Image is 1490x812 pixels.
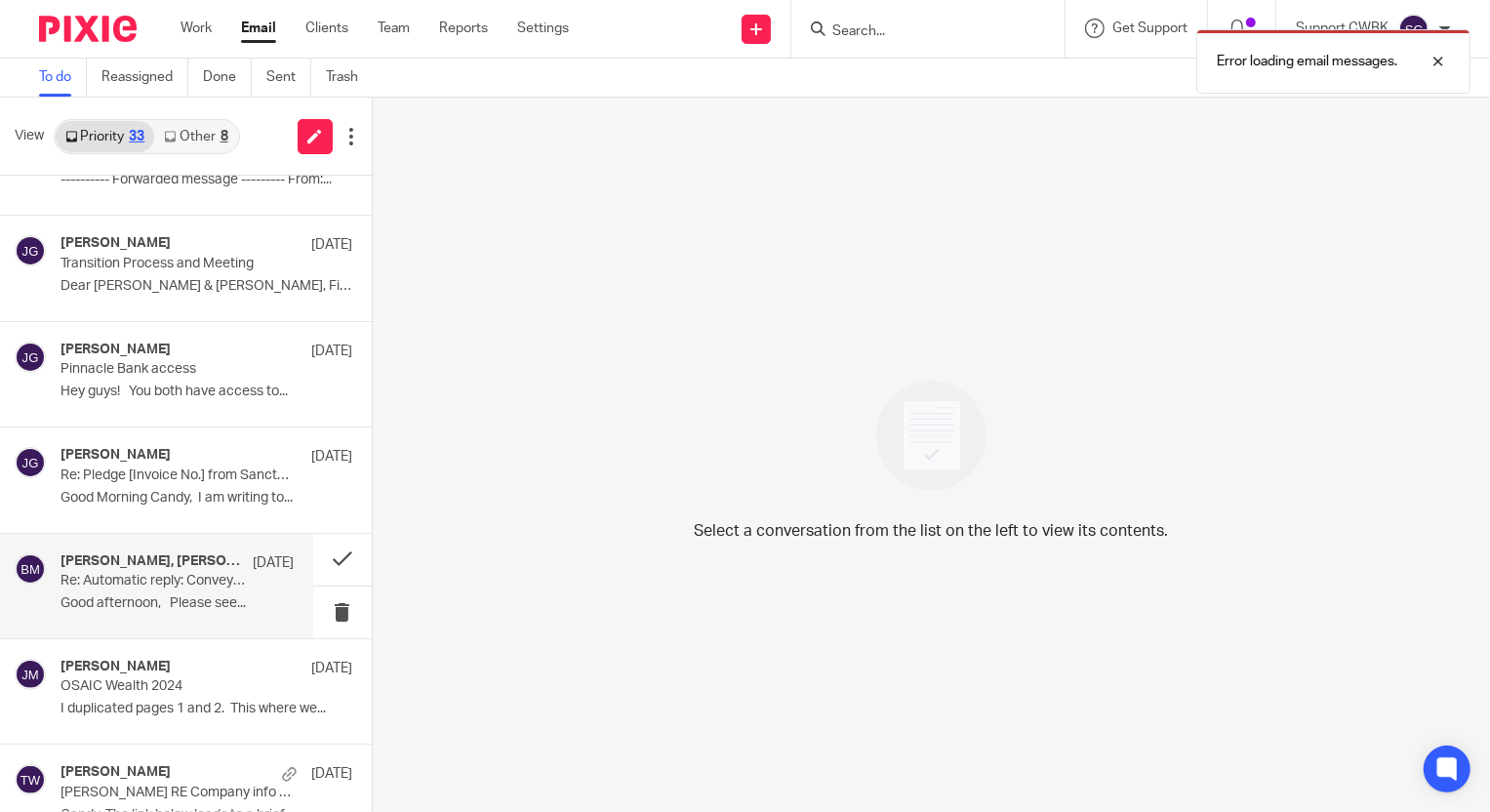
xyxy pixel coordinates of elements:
img: Pixie [39,16,137,42]
p: OSAIC Wealth 2024 [60,678,294,695]
h4: [PERSON_NAME] [60,764,171,781]
p: [DATE] [253,553,294,573]
a: Email [241,19,276,38]
h4: [PERSON_NAME] [60,447,171,464]
p: ---------- Forwarded message --------- From:... [60,172,352,188]
a: Priority33 [56,121,154,152]
p: [DATE] [311,235,352,255]
img: svg%3E [15,764,46,795]
p: Transition Process and Meeting [60,256,294,272]
div: 8 [221,130,228,143]
p: [DATE] [311,447,352,467]
img: svg%3E [15,235,46,266]
a: Done [203,59,252,97]
a: Other8 [154,121,237,152]
p: Hey guys! You both have access to... [60,384,352,400]
p: Dear [PERSON_NAME] & [PERSON_NAME], First and foremost,... [60,278,352,295]
a: Sent [266,59,311,97]
p: [PERSON_NAME] RE Company info to review [60,785,294,801]
p: [DATE] [311,342,352,361]
h4: [PERSON_NAME], [PERSON_NAME], [PERSON_NAME] menguloglu [60,553,243,570]
h4: [PERSON_NAME] [60,342,171,358]
h4: [PERSON_NAME] [60,659,171,675]
a: Reports [439,19,488,38]
p: Good afternoon, Please see... [60,595,294,612]
img: svg%3E [15,447,46,478]
p: I duplicated pages 1 and 2. This where we... [60,701,352,717]
a: Work [181,19,212,38]
div: 33 [129,130,144,143]
h4: [PERSON_NAME] [60,235,171,252]
a: Reassigned [101,59,188,97]
p: Re: Pledge [Invoice No.] from Sanctuary HIlls [60,467,294,484]
img: svg%3E [15,342,46,373]
img: image [864,368,999,504]
a: Clients [305,19,348,38]
img: svg%3E [1398,14,1430,45]
p: Error loading email messages. [1217,52,1397,71]
p: [DATE] [311,659,352,678]
img: svg%3E [15,659,46,690]
p: [DATE] [311,764,352,784]
a: Trash [326,59,373,97]
img: svg%3E [15,553,46,585]
p: Select a conversation from the list on the left to view its contents. [694,519,1168,543]
span: View [15,126,44,146]
p: Re: Automatic reply: Conveyance docs 4848 [PERSON_NAME] [60,573,247,589]
a: Team [378,19,410,38]
p: Pinnacle Bank access [60,361,294,378]
a: Settings [517,19,569,38]
p: Good Morning Candy, I am writing to... [60,490,352,507]
a: To do [39,59,87,97]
